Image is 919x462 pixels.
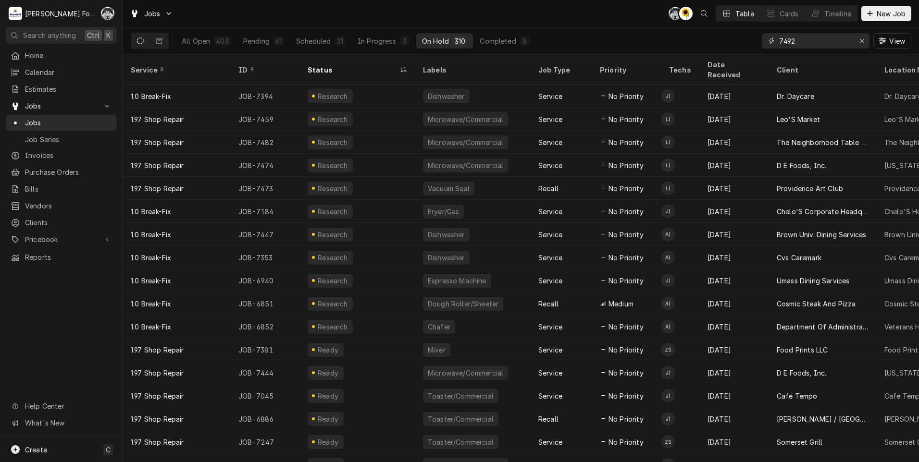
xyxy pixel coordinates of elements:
div: Luis (54)'s Avatar [661,112,675,126]
div: Service [538,137,562,147]
div: 1.97 Shop Repair [131,137,184,147]
div: ZS [661,435,675,449]
span: No Priority [609,322,644,332]
a: Jobs [6,115,117,131]
div: Research [317,253,349,263]
div: 1.97 Shop Repair [131,368,184,378]
div: L( [661,182,675,195]
div: J( [661,205,675,218]
div: [DATE] [700,108,769,131]
div: [DATE] [700,200,769,223]
span: No Priority [609,276,644,286]
div: [DATE] [700,223,769,246]
a: Go to What's New [6,415,117,431]
div: Toaster/Commercial [427,437,495,447]
div: James Lunney (128)'s Avatar [661,89,675,103]
div: Toaster/Commercial [427,414,495,424]
div: Umass Dining Services [777,276,849,286]
div: Somerset Grill [777,437,822,447]
div: Research [317,230,349,240]
div: Service [538,345,562,355]
div: Luis (54)'s Avatar [661,158,675,172]
div: JOB-7045 [231,384,300,407]
div: Cards [780,9,799,19]
div: Service [538,230,562,240]
div: Service [538,114,562,124]
div: Research [317,322,349,332]
div: Research [317,114,349,124]
div: 1.97 Shop Repair [131,414,184,424]
div: Mixer [427,345,447,355]
div: 310 [455,36,465,46]
div: JOB-7474 [231,154,300,177]
div: [DATE] [700,292,769,315]
div: Service [538,253,562,263]
div: A( [661,297,675,310]
div: L( [661,158,675,172]
span: Search anything [23,30,76,40]
div: [DATE] [700,338,769,361]
div: [DATE] [700,246,769,269]
div: James Lunney (128)'s Avatar [661,274,675,287]
div: The Neighborhood Table & The Bah [777,137,869,147]
div: Recall [538,299,559,309]
div: [PERSON_NAME] Food Equipment Service [25,9,96,19]
span: No Priority [609,207,644,217]
div: A( [661,320,675,333]
div: [PERSON_NAME] / [GEOGRAPHIC_DATA] [777,414,869,424]
div: Zz Pending No Schedule's Avatar [661,343,675,356]
a: Purchase Orders [6,164,117,180]
div: Jose DeMelo (37)'s Avatar [661,366,675,379]
span: Calendar [25,67,112,77]
div: Vacuum Seal [427,183,471,194]
div: [DATE] [700,361,769,384]
span: Estimates [25,84,112,94]
div: Service [538,160,562,170]
div: Toaster/Commercial [427,391,495,401]
div: J( [661,389,675,402]
span: New Job [875,9,907,19]
span: Medium [609,299,633,309]
div: Priority [600,65,652,75]
div: Microwave/Commercial [427,114,504,124]
div: J( [661,412,675,426]
a: Calendar [6,64,117,80]
div: JOB-7459 [231,108,300,131]
div: L( [661,135,675,149]
div: JOB-6940 [231,269,300,292]
a: Go to Jobs [126,6,177,22]
div: Service [538,391,562,401]
div: Luis (54)'s Avatar [661,182,675,195]
div: 1.97 Shop Repair [131,183,184,194]
div: Jose DeMelo (37)'s Avatar [661,389,675,402]
div: 1.0 Break-Fix [131,207,171,217]
div: 1.0 Break-Fix [131,253,171,263]
div: Chafer [427,322,451,332]
div: Andy Christopoulos (121)'s Avatar [661,320,675,333]
div: L( [661,112,675,126]
div: Techs [669,65,692,75]
div: 3 [402,36,408,46]
div: 1.97 Shop Repair [131,160,184,170]
div: Service [538,437,562,447]
div: [DATE] [700,430,769,453]
input: Keyword search [779,33,851,49]
div: A( [661,228,675,241]
div: JOB-6852 [231,315,300,338]
span: Bills [25,184,112,194]
div: 403 [216,36,228,46]
div: C( [669,7,682,20]
div: 1.97 Shop Repair [131,391,184,401]
div: Labels [423,65,523,75]
span: K [106,30,111,40]
span: No Priority [609,91,644,101]
span: Home [25,50,112,61]
span: Clients [25,218,112,228]
span: View [887,36,907,46]
div: Chelo'S Corporate Headquarters [777,207,869,217]
div: All Open [182,36,210,46]
div: JOB-7184 [231,200,300,223]
div: Research [317,183,349,194]
div: Research [317,137,349,147]
div: D E Foods, Inc. [777,368,826,378]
